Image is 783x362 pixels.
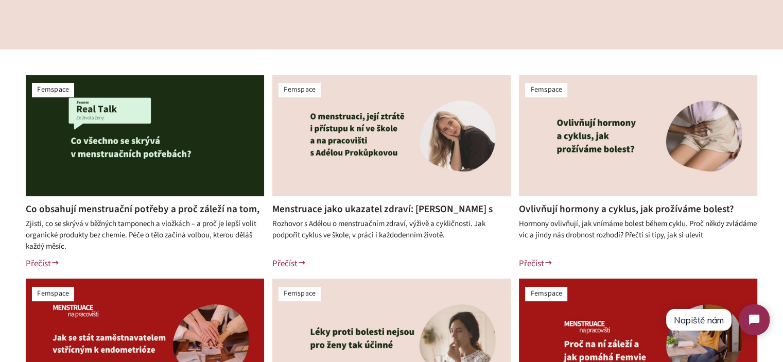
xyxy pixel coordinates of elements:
[26,257,60,270] a: Přečíst
[37,288,69,299] a: Femspace
[519,257,553,270] a: Přečíst
[284,84,316,95] a: Femspace
[530,84,562,95] a: Femspace
[26,218,264,252] div: Zjisti, co se skrývá v běžných tamponech a vložkách – a proč je lepší volit organické produkty be...
[26,75,264,196] img: Co obsahují menstruační potřeby a proč záleží na tom, co si dáváš do těla?
[519,218,757,252] div: Hormony ovlivňují, jak vnímáme bolest během cyklu. Proč někdy zvládáme víc a jindy nás drobnost r...
[272,218,511,252] div: Rozhovor s Adélou o menstruačním zdraví, výživě a cykličnosti. Jak podpořit cyklus ve škole, v pr...
[519,202,734,216] a: Ovlivňují hormony a cyklus, jak prožíváme bolest?
[519,75,757,196] img: Ovlivňují hormony a cyklus, jak prožíváme bolest?
[656,296,778,344] iframe: Tidio Chat
[530,288,562,299] a: Femspace
[272,257,306,270] a: Přečíst
[272,75,511,196] img: Menstruace jako ukazatel zdraví: Rozhovor s Adélou o cyklu, stravě a podpoře ve škole i v práci
[37,84,69,95] a: Femspace
[284,288,316,299] a: Femspace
